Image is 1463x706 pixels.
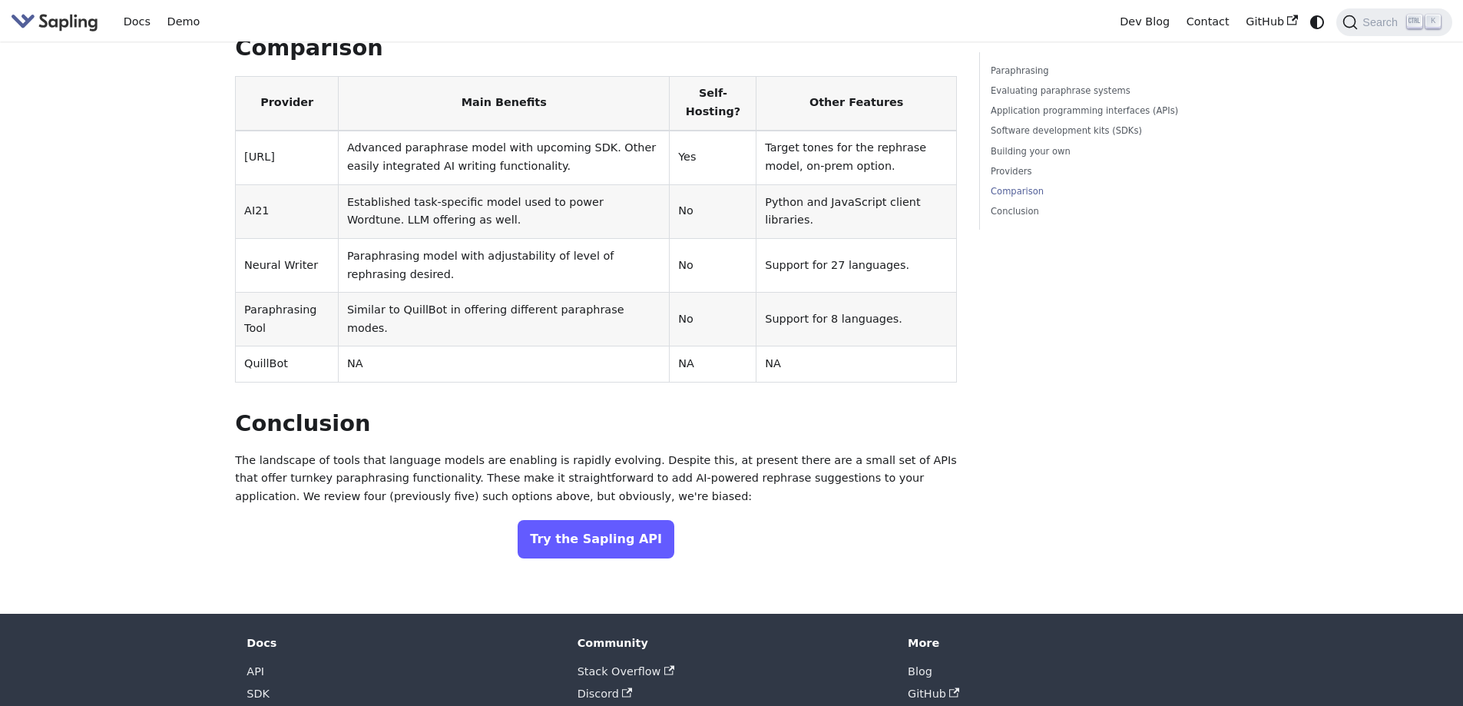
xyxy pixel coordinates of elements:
[11,11,98,33] img: Sapling.ai
[235,35,957,62] h2: Comparison
[991,144,1199,159] a: Building your own
[991,164,1199,179] a: Providers
[670,76,756,131] th: Self-Hosting?
[236,76,339,131] th: Provider
[518,520,674,559] a: Try the Sapling API
[756,184,956,238] td: Python and JavaScript client libraries.
[339,346,670,382] td: NA
[247,688,270,700] a: SDK
[578,688,633,700] a: Discord
[578,636,886,650] div: Community
[756,76,956,131] th: Other Features
[1178,10,1238,34] a: Contact
[756,346,956,382] td: NA
[991,104,1199,118] a: Application programming interfaces (APIs)
[670,238,756,292] td: No
[247,636,555,650] div: Docs
[236,293,339,346] td: Paraphrasing Tool
[1306,11,1329,33] button: Switch between dark and light mode (currently system mode)
[991,184,1199,199] a: Comparison
[339,293,670,346] td: Similar to QuillBot in offering different paraphrase modes.
[339,184,670,238] td: Established task-specific model used to power Wordtune. LLM offering as well.
[247,665,264,678] a: API
[339,76,670,131] th: Main Benefits
[670,184,756,238] td: No
[991,124,1199,138] a: Software development kits (SDKs)
[235,410,957,438] h2: Conclusion
[756,131,956,185] td: Target tones for the rephrase model, on-prem option.
[670,131,756,185] td: Yes
[1336,8,1451,36] button: Search (Ctrl+K)
[991,84,1199,98] a: Evaluating paraphrase systems
[11,11,104,33] a: Sapling.ai
[756,238,956,292] td: Support for 27 languages.
[1425,15,1441,28] kbd: K
[908,688,960,700] a: GitHub
[236,346,339,382] td: QuillBot
[159,10,208,34] a: Demo
[670,346,756,382] td: NA
[1237,10,1306,34] a: GitHub
[908,636,1216,650] div: More
[339,238,670,292] td: Paraphrasing model with adjustability of level of rephrasing desired.
[578,665,674,678] a: Stack Overflow
[115,10,159,34] a: Docs
[991,204,1199,219] a: Conclusion
[1111,10,1177,34] a: Dev Blog
[339,131,670,185] td: Advanced paraphrase model with upcoming SDK. Other easily integrated AI writing functionality.
[236,131,339,185] td: [URL]
[670,293,756,346] td: No
[756,293,956,346] td: Support for 8 languages.
[236,184,339,238] td: AI21
[235,452,957,506] p: The landscape of tools that language models are enabling is rapidly evolving. Despite this, at pr...
[1358,16,1407,28] span: Search
[908,665,932,678] a: Blog
[236,238,339,292] td: Neural Writer
[991,64,1199,78] a: Paraphrasing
